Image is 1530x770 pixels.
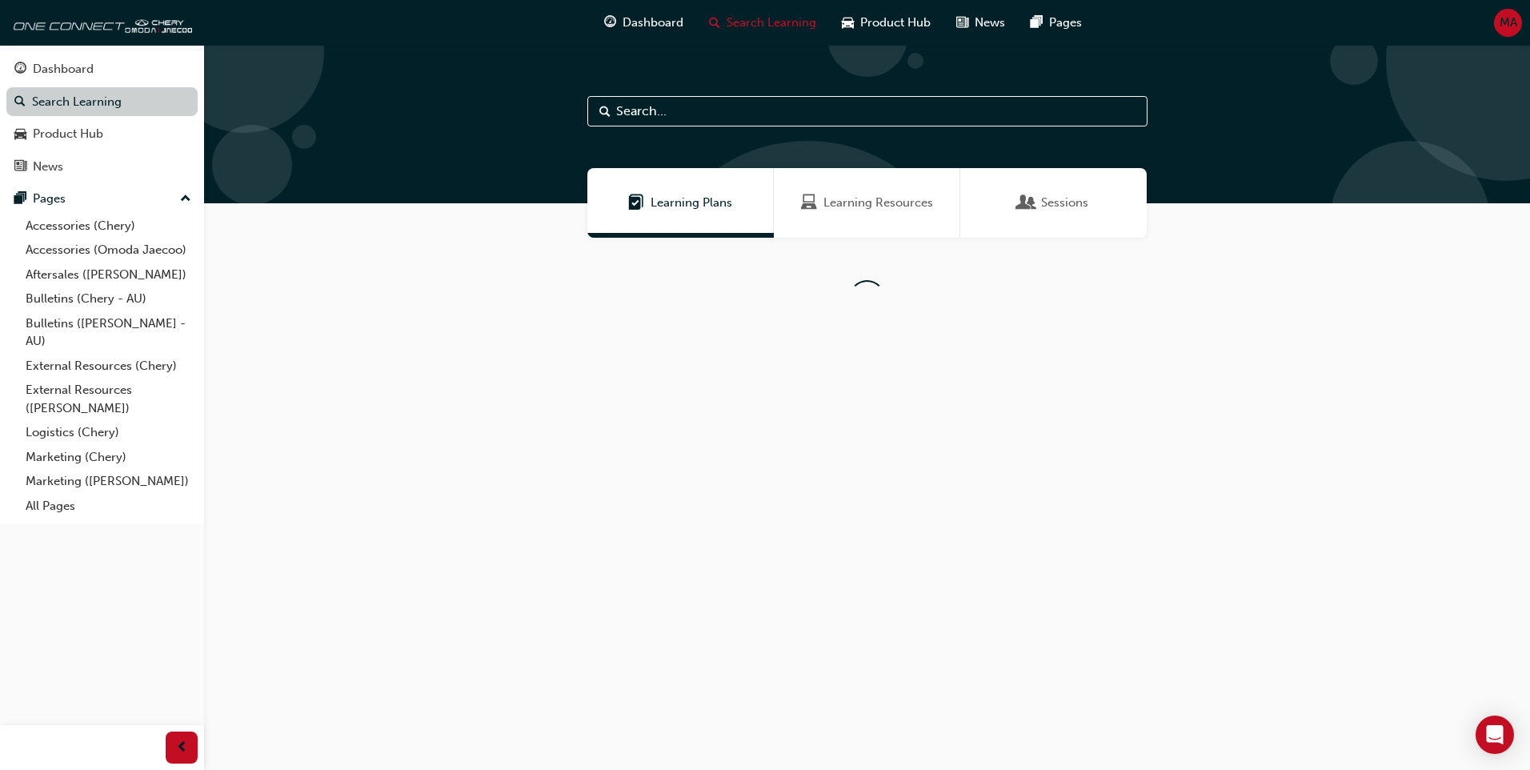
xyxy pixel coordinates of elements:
span: pages-icon [14,192,26,207]
a: Accessories (Omoda Jaecoo) [19,238,198,263]
a: Product Hub [6,119,198,149]
div: Pages [33,190,66,208]
span: news-icon [956,13,968,33]
span: Product Hub [860,14,931,32]
a: Learning ResourcesLearning Resources [774,168,960,238]
a: Aftersales ([PERSON_NAME]) [19,263,198,287]
button: Pages [6,184,198,214]
button: MA [1494,9,1522,37]
span: car-icon [14,127,26,142]
input: Search... [587,96,1147,126]
span: Search [599,102,611,121]
span: Sessions [1019,194,1035,212]
a: External Resources ([PERSON_NAME]) [19,378,198,420]
span: prev-icon [176,738,188,758]
span: pages-icon [1031,13,1043,33]
a: pages-iconPages [1018,6,1095,39]
a: guage-iconDashboard [591,6,696,39]
div: Product Hub [33,125,103,143]
a: car-iconProduct Hub [829,6,943,39]
a: news-iconNews [943,6,1018,39]
span: up-icon [180,189,191,210]
span: MA [1500,14,1517,32]
span: search-icon [14,95,26,110]
a: Bulletins (Chery - AU) [19,287,198,311]
a: Search Learning [6,87,198,117]
span: Learning Plans [628,194,644,212]
div: Dashboard [33,60,94,78]
a: External Resources (Chery) [19,354,198,379]
span: Learning Plans [651,194,732,212]
div: News [33,158,63,176]
img: oneconnect [8,6,192,38]
span: car-icon [842,13,854,33]
a: News [6,152,198,182]
button: DashboardSearch LearningProduct HubNews [6,51,198,184]
span: News [975,14,1005,32]
span: Pages [1049,14,1082,32]
a: Bulletins ([PERSON_NAME] - AU) [19,311,198,354]
span: search-icon [709,13,720,33]
a: Learning PlansLearning Plans [587,168,774,238]
span: Learning Resources [801,194,817,212]
span: Learning Resources [823,194,933,212]
span: guage-icon [604,13,616,33]
a: Marketing (Chery) [19,445,198,470]
a: search-iconSearch Learning [696,6,829,39]
a: Marketing ([PERSON_NAME]) [19,469,198,494]
a: Logistics (Chery) [19,420,198,445]
span: Dashboard [623,14,683,32]
span: news-icon [14,160,26,174]
a: Dashboard [6,54,198,84]
a: All Pages [19,494,198,519]
a: SessionsSessions [960,168,1147,238]
span: Sessions [1041,194,1088,212]
div: Open Intercom Messenger [1476,716,1514,754]
span: Search Learning [727,14,816,32]
a: Accessories (Chery) [19,214,198,239]
span: guage-icon [14,62,26,77]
